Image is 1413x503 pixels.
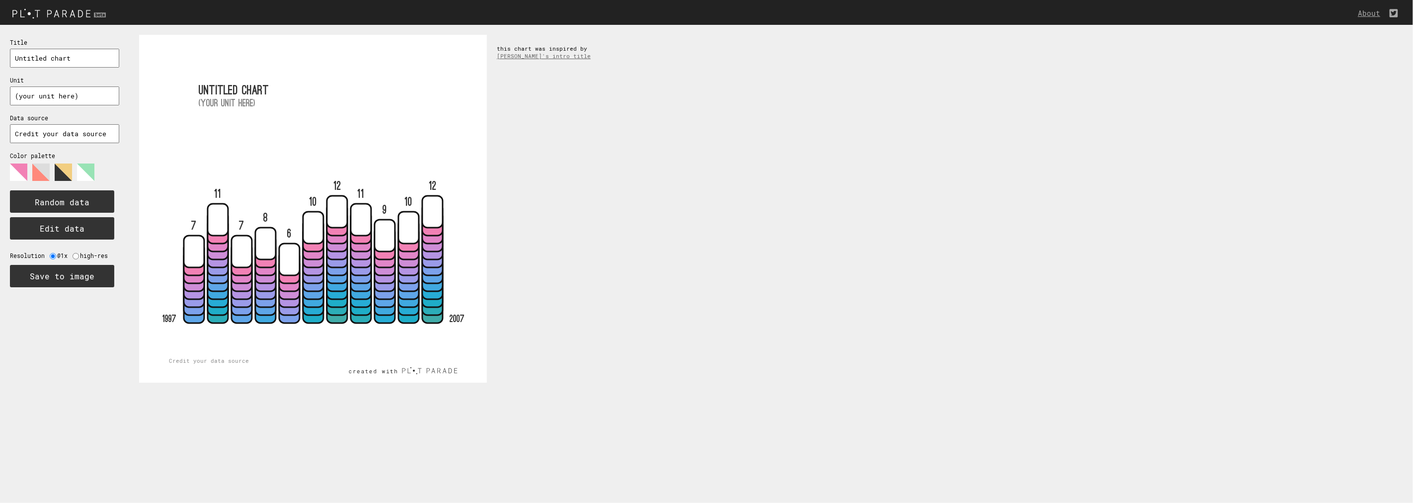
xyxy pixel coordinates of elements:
button: Edit data [10,217,114,240]
text: 7 [192,221,197,231]
text: 7 [239,221,244,231]
text: 12 [429,181,436,191]
tspan: Untitled chart [199,84,269,96]
text: 8 [263,213,268,223]
p: Color palette [10,152,119,160]
text: 6 [287,229,292,239]
text: Credit your data source [169,357,249,364]
text: 10 [405,197,413,207]
text: 11 [215,189,222,199]
p: Title [10,39,119,46]
text: Random data [35,197,89,208]
text: 9 [383,205,387,215]
label: high-res [80,252,113,259]
a: About [1358,8,1385,18]
tspan: 2007 [450,315,465,323]
text: 11 [358,189,365,199]
text: (your unit here) [199,99,255,107]
p: Data source [10,114,119,122]
tspan: 1997 [162,315,176,323]
label: Resolution [10,252,50,259]
label: @1x [57,252,73,259]
button: Save to image [10,265,114,287]
text: 12 [333,181,341,191]
div: this chart was inspired by [487,35,606,70]
p: Unit [10,77,119,84]
a: [PERSON_NAME]'s intro title [497,52,591,60]
text: 10 [310,197,317,207]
